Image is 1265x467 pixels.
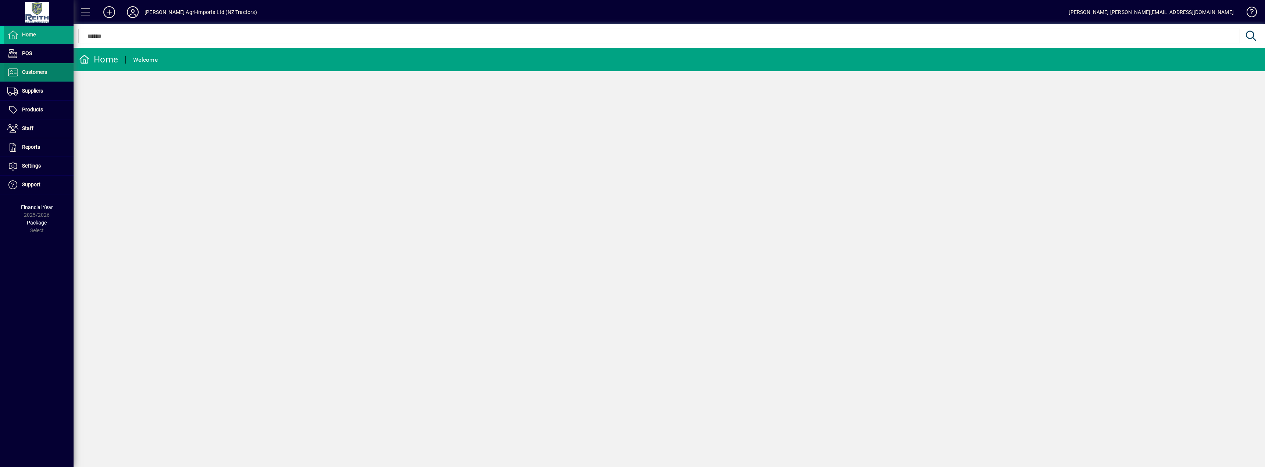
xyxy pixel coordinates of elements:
a: POS [4,44,74,63]
a: Settings [4,157,74,175]
a: Support [4,176,74,194]
div: Welcome [133,54,158,66]
span: Staff [22,125,33,131]
div: Home [79,54,118,65]
a: Suppliers [4,82,74,100]
span: Home [22,32,36,37]
button: Profile [121,6,145,19]
button: Add [97,6,121,19]
span: Customers [22,69,47,75]
div: [PERSON_NAME] [PERSON_NAME][EMAIL_ADDRESS][DOMAIN_NAME] [1069,6,1234,18]
a: Products [4,101,74,119]
span: Suppliers [22,88,43,94]
a: Customers [4,63,74,82]
span: Support [22,182,40,187]
div: [PERSON_NAME] Agri-Imports Ltd (NZ Tractors) [145,6,257,18]
span: Financial Year [21,204,53,210]
a: Staff [4,119,74,138]
a: Knowledge Base [1241,1,1256,25]
span: Settings [22,163,41,169]
a: Reports [4,138,74,157]
span: Products [22,107,43,112]
span: POS [22,50,32,56]
span: Package [27,220,47,226]
span: Reports [22,144,40,150]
